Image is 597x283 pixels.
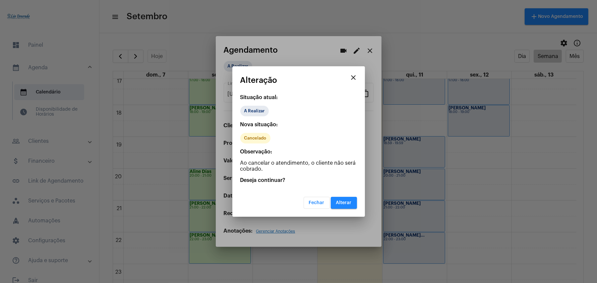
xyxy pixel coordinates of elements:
[240,76,277,85] span: Alteração
[240,94,357,100] p: Situação atual:
[240,122,357,128] p: Nova situação:
[240,149,357,155] p: Observação:
[240,177,357,183] p: Deseja continuar?
[309,200,325,205] span: Fechar
[304,197,330,209] button: Fechar
[331,197,357,209] button: Alterar
[350,74,358,82] mat-icon: close
[336,200,352,205] span: Alterar
[240,160,357,172] p: Ao cancelar o atendimento, o cliente não será cobrado.
[240,106,269,116] mat-chip: A Realizar
[240,133,270,143] mat-chip: Cancelado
